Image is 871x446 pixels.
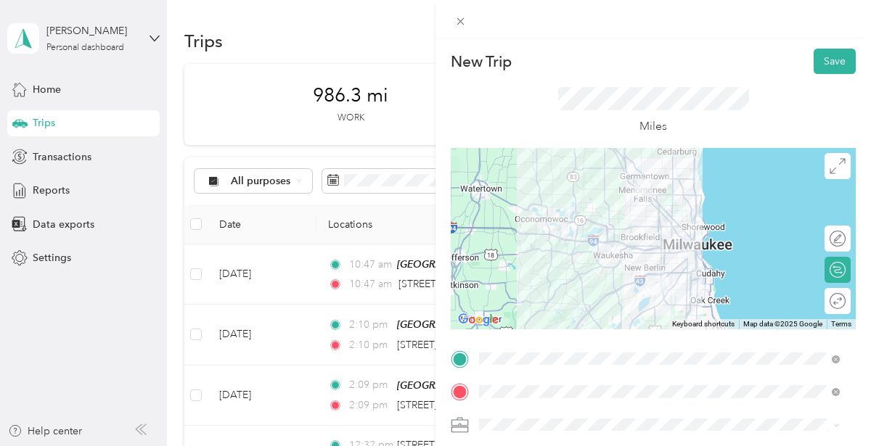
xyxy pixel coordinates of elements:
iframe: Everlance-gr Chat Button Frame [790,365,871,446]
span: Map data ©2025 Google [743,320,822,328]
img: Google [454,310,502,329]
button: Keyboard shortcuts [672,319,735,329]
button: Save [814,49,856,74]
a: Open this area in Google Maps (opens a new window) [454,310,502,329]
p: New Trip [451,51,512,72]
p: Miles [639,117,667,136]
